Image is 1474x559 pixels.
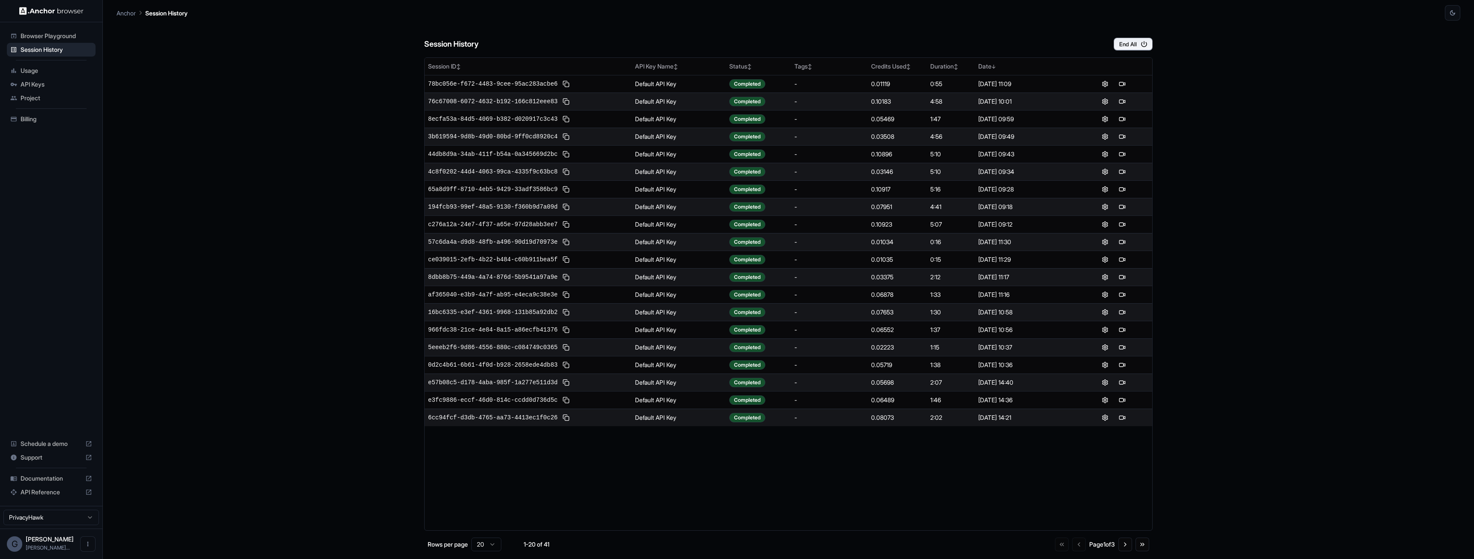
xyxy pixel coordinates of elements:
[632,233,726,251] td: Default API Key
[428,378,557,387] span: e57b08c5-d178-4aba-985f-1a277e511d3d
[729,97,765,106] div: Completed
[632,338,726,356] td: Default API Key
[21,115,92,123] span: Billing
[632,268,726,286] td: Default API Key
[871,150,923,158] div: 0.10896
[871,308,923,317] div: 0.07653
[7,472,96,485] div: Documentation
[515,540,558,549] div: 1-20 of 41
[992,63,996,70] span: ↓
[794,396,864,404] div: -
[794,238,864,246] div: -
[428,115,557,123] span: 8ecfa53a-84d5-4069-b382-d020917c3c43
[794,255,864,264] div: -
[808,63,812,70] span: ↕
[428,361,557,369] span: 0d2c4b61-6b61-4f0d-b928-2658ede4db83
[930,343,971,352] div: 1:15
[428,97,557,106] span: 76c67008-6072-4632-b192-166c812eee83
[747,63,752,70] span: ↕
[871,167,923,176] div: 0.03146
[729,343,765,352] div: Completed
[978,80,1072,88] div: [DATE] 11:09
[930,361,971,369] div: 1:38
[794,326,864,334] div: -
[632,303,726,321] td: Default API Key
[632,128,726,145] td: Default API Key
[871,396,923,404] div: 0.06489
[21,439,82,448] span: Schedule a demo
[632,374,726,391] td: Default API Key
[428,62,628,71] div: Session ID
[794,290,864,299] div: -
[871,343,923,352] div: 0.02223
[978,167,1072,176] div: [DATE] 09:34
[978,343,1072,352] div: [DATE] 10:37
[7,485,96,499] div: API Reference
[794,80,864,88] div: -
[729,395,765,405] div: Completed
[930,255,971,264] div: 0:15
[674,63,678,70] span: ↕
[632,145,726,163] td: Default API Key
[729,272,765,282] div: Completed
[930,150,971,158] div: 5:10
[978,115,1072,123] div: [DATE] 09:59
[428,308,557,317] span: 16bc6335-e3ef-4361-9968-131b85a92db2
[428,185,557,194] span: 65a8d9ff-8710-4eb5-9429-33adf3586bc9
[978,326,1072,334] div: [DATE] 10:56
[21,94,92,102] span: Project
[428,150,557,158] span: 44db8d9a-34ab-411f-b54a-0a345669d2bc
[978,203,1072,211] div: [DATE] 09:18
[632,409,726,426] td: Default API Key
[794,185,864,194] div: -
[978,62,1072,71] div: Date
[428,290,557,299] span: af365040-e3b9-4a7f-ab95-e4eca9c38e3e
[428,343,557,352] span: 5eeeb2f6-9d86-4556-880c-c084749c0365
[729,237,765,247] div: Completed
[1114,38,1153,51] button: End All
[930,238,971,246] div: 0:16
[871,220,923,229] div: 0.10923
[424,38,479,51] h6: Session History
[978,97,1072,106] div: [DATE] 10:01
[7,112,96,126] div: Billing
[794,308,864,317] div: -
[7,451,96,464] div: Support
[978,273,1072,281] div: [DATE] 11:17
[871,378,923,387] div: 0.05698
[978,290,1072,299] div: [DATE] 11:16
[729,79,765,89] div: Completed
[930,132,971,141] div: 4:56
[871,238,923,246] div: 0.01034
[978,132,1072,141] div: [DATE] 09:49
[906,63,911,70] span: ↕
[930,203,971,211] div: 4:41
[978,413,1072,422] div: [DATE] 14:21
[26,544,70,551] span: geraldo@privacyhawk.com
[871,326,923,334] div: 0.06552
[729,220,765,229] div: Completed
[456,63,461,70] span: ↕
[7,64,96,78] div: Usage
[729,132,765,141] div: Completed
[978,185,1072,194] div: [DATE] 09:28
[428,238,557,246] span: 57c6da4a-d9d8-48fb-a496-90d19d70973e
[930,290,971,299] div: 1:33
[930,115,971,123] div: 1:47
[21,32,92,40] span: Browser Playground
[794,220,864,229] div: -
[428,80,557,88] span: 78bc056e-f672-4483-9cee-95ac283acbe6
[978,308,1072,317] div: [DATE] 10:58
[930,378,971,387] div: 2:07
[428,540,468,549] p: Rows per page
[729,413,765,422] div: Completed
[794,62,864,71] div: Tags
[794,413,864,422] div: -
[978,150,1072,158] div: [DATE] 09:43
[930,413,971,422] div: 2:02
[21,66,92,75] span: Usage
[729,185,765,194] div: Completed
[794,343,864,352] div: -
[117,8,188,18] nav: breadcrumb
[7,43,96,57] div: Session History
